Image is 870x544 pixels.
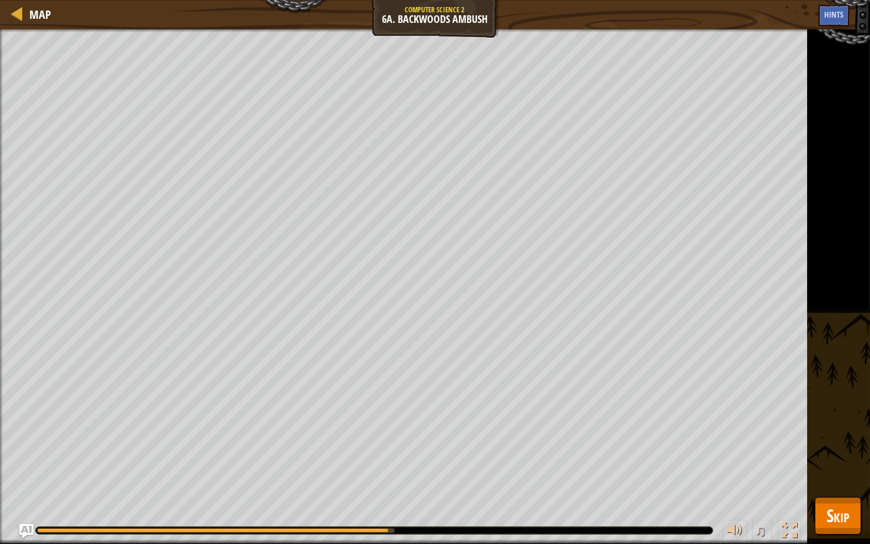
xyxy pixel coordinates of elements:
[19,524,33,538] button: Ask AI
[778,520,801,544] button: Toggle fullscreen
[723,520,747,544] button: Adjust volume
[753,520,772,544] button: ♫
[827,503,849,528] span: Skip
[23,6,51,22] a: Map
[824,9,844,20] span: Hints
[29,6,51,22] span: Map
[755,522,767,539] span: ♫
[815,497,861,535] button: Skip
